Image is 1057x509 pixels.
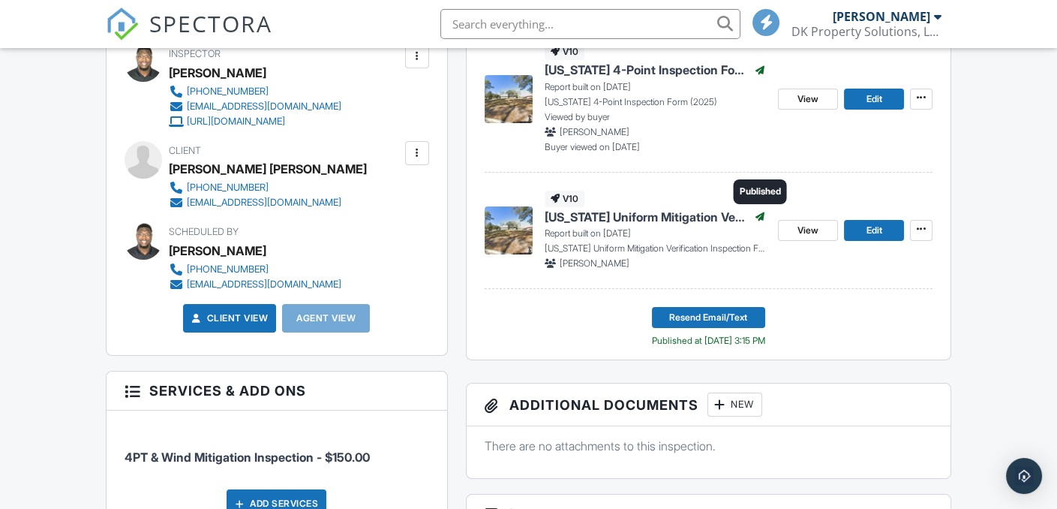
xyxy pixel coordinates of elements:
a: [EMAIL_ADDRESS][DOMAIN_NAME] [169,277,341,292]
a: [PHONE_NUMBER] [169,84,341,99]
div: New [707,393,762,417]
div: [PHONE_NUMBER] [187,264,269,276]
div: [PERSON_NAME] [169,239,266,262]
li: Service: 4PT & Wind Mitigation Inspection [125,422,429,477]
a: [PHONE_NUMBER] [169,262,341,277]
div: [PERSON_NAME] [169,62,266,84]
a: [PHONE_NUMBER] [169,180,355,195]
span: SPECTORA [149,8,272,39]
h3: Additional Documents [467,384,951,426]
img: The Best Home Inspection Software - Spectora [106,8,139,41]
div: [EMAIL_ADDRESS][DOMAIN_NAME] [187,101,341,113]
span: 4PT & Wind Mitigation Inspection - $150.00 [125,450,370,465]
a: SPECTORA [106,20,272,52]
div: [PERSON_NAME] [PERSON_NAME] [169,158,367,180]
input: Search everything... [440,9,740,39]
a: Client View [188,311,268,326]
a: [EMAIL_ADDRESS][DOMAIN_NAME] [169,195,355,210]
div: [PHONE_NUMBER] [187,182,269,194]
span: Client [169,145,201,156]
div: [URL][DOMAIN_NAME] [187,116,285,128]
a: [EMAIL_ADDRESS][DOMAIN_NAME] [169,99,341,114]
a: [URL][DOMAIN_NAME] [169,114,341,129]
p: There are no attachments to this inspection. [485,438,933,454]
h3: Services & Add ons [107,372,447,411]
span: Scheduled By [169,226,239,237]
div: [EMAIL_ADDRESS][DOMAIN_NAME] [187,197,341,209]
div: [EMAIL_ADDRESS][DOMAIN_NAME] [187,279,341,291]
div: [PERSON_NAME] [833,9,930,24]
div: DK Property Solutions, LLC [791,24,941,39]
div: Open Intercom Messenger [1006,458,1042,494]
div: [PHONE_NUMBER] [187,86,269,98]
